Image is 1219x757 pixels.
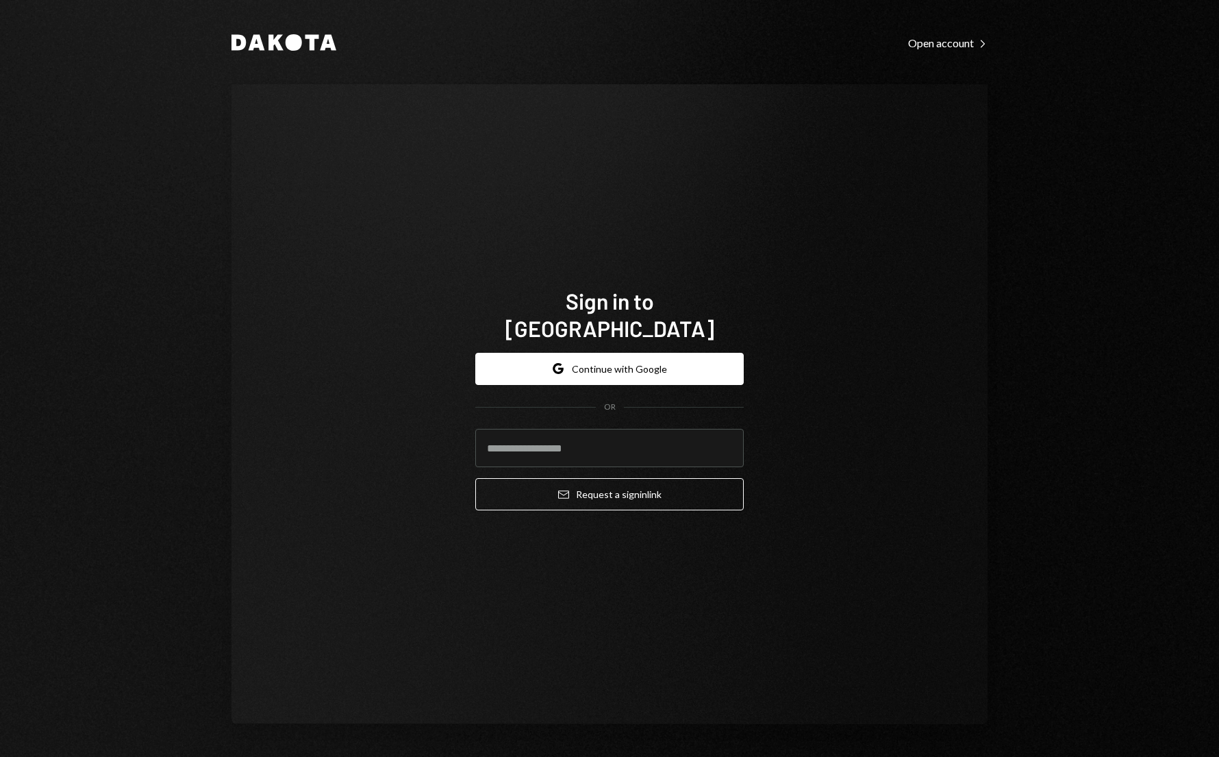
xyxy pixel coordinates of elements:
[475,478,744,510] button: Request a signinlink
[604,401,616,413] div: OR
[475,353,744,385] button: Continue with Google
[475,287,744,342] h1: Sign in to [GEOGRAPHIC_DATA]
[908,36,988,50] div: Open account
[908,35,988,50] a: Open account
